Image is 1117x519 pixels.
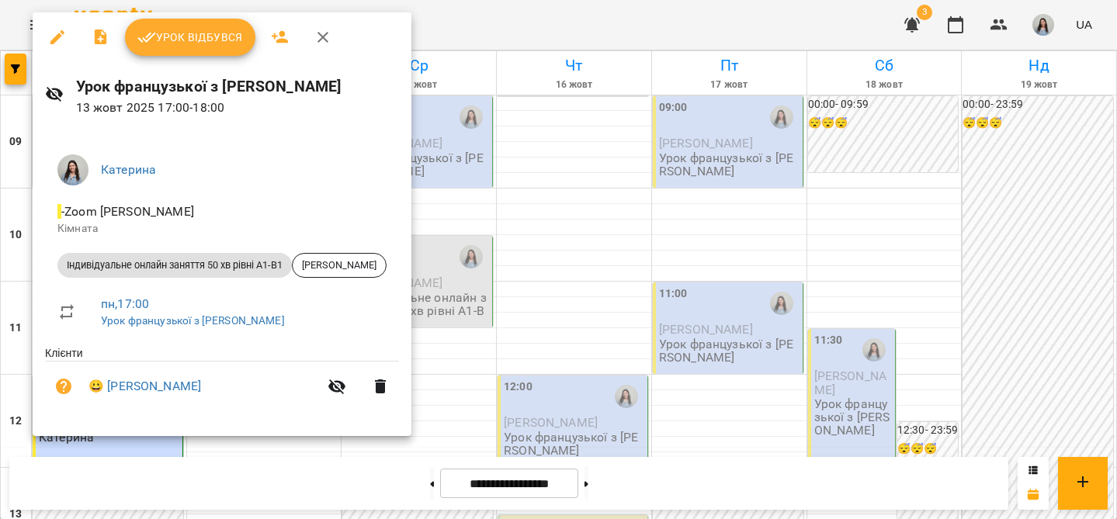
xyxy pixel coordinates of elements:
span: Індивідуальне онлайн заняття 50 хв рівні А1-В1 [57,258,292,272]
button: Візит ще не сплачено. Додати оплату? [45,368,82,405]
img: 00729b20cbacae7f74f09ddf478bc520.jpg [57,154,88,185]
p: 13 жовт 2025 17:00 - 18:00 [76,99,399,117]
span: [PERSON_NAME] [293,258,386,272]
a: Катерина [101,162,156,177]
a: Урок французької з [PERSON_NAME] [101,314,285,327]
ul: Клієнти [45,345,399,417]
a: 😀 [PERSON_NAME] [88,377,201,396]
span: Урок відбувся [137,28,243,47]
span: - Zoom [PERSON_NAME] [57,204,197,219]
button: Урок відбувся [125,19,255,56]
h6: Урок французької з [PERSON_NAME] [76,74,399,99]
p: Кімната [57,221,387,237]
div: [PERSON_NAME] [292,253,387,278]
a: пн , 17:00 [101,296,149,311]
